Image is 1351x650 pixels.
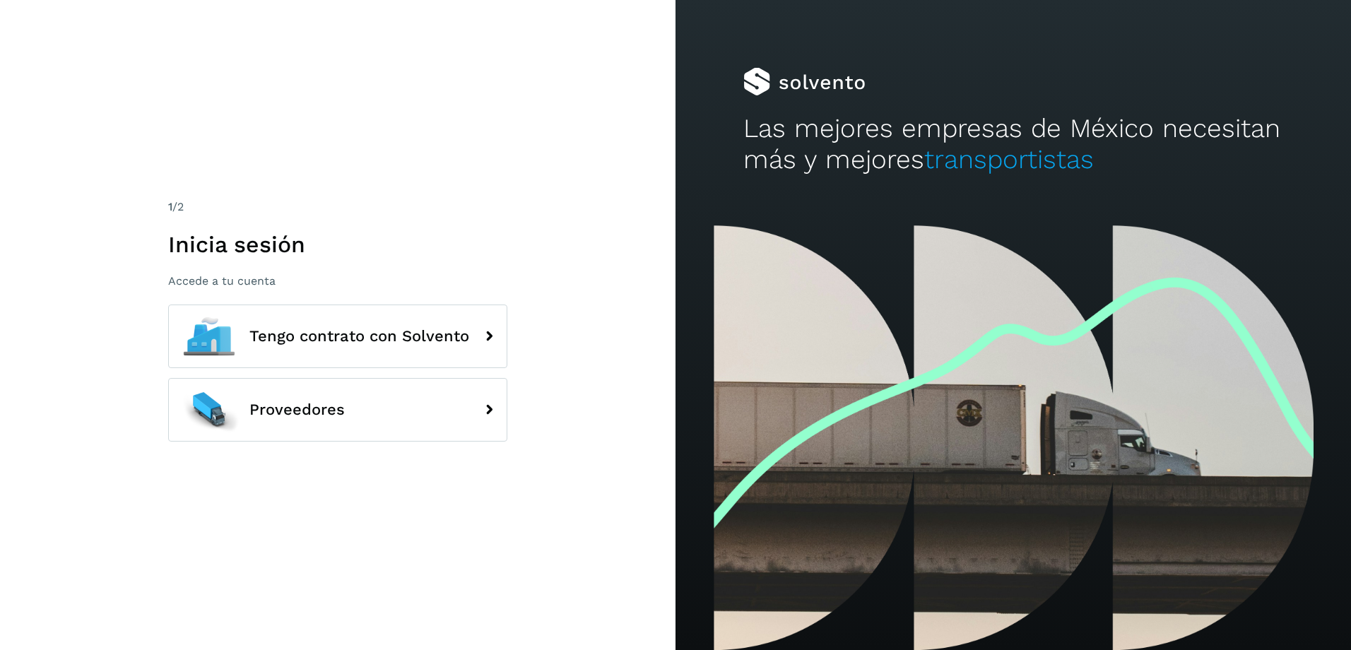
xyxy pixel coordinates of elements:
[168,200,172,213] span: 1
[168,199,507,215] div: /2
[249,401,345,418] span: Proveedores
[168,274,507,288] p: Accede a tu cuenta
[168,305,507,368] button: Tengo contrato con Solvento
[249,328,469,345] span: Tengo contrato con Solvento
[743,113,1284,176] h2: Las mejores empresas de México necesitan más y mejores
[924,144,1094,175] span: transportistas
[168,231,507,258] h1: Inicia sesión
[168,378,507,442] button: Proveedores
